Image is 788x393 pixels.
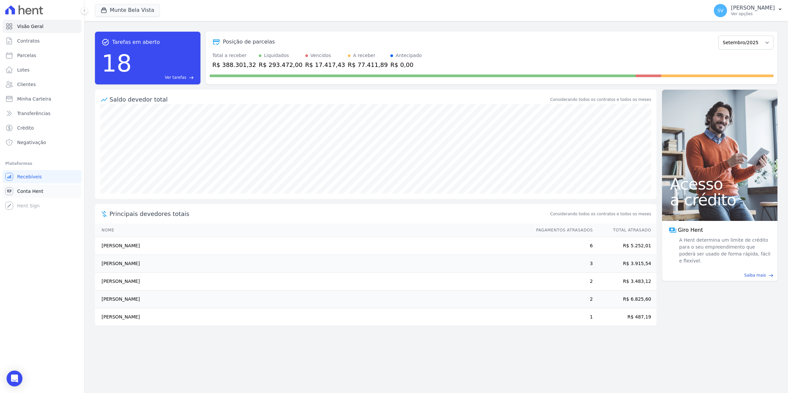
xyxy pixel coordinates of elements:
[102,38,109,46] span: task_alt
[670,176,770,192] span: Acesso
[3,49,81,62] a: Parcelas
[102,46,132,80] div: 18
[212,52,256,59] div: Total a receber
[264,52,289,59] div: Liquidados
[95,4,160,16] button: Munte Bela Vista
[3,63,81,76] a: Lotes
[95,273,530,290] td: [PERSON_NAME]
[17,110,50,117] span: Transferências
[3,136,81,149] a: Negativação
[731,5,775,11] p: [PERSON_NAME]
[530,308,593,326] td: 1
[17,139,46,146] span: Negativação
[530,290,593,308] td: 2
[17,38,40,44] span: Contratos
[3,185,81,198] a: Conta Hent
[3,34,81,47] a: Contratos
[17,96,51,102] span: Minha Carteira
[593,224,656,237] th: Total Atrasado
[189,75,194,80] span: east
[550,97,651,103] div: Considerando todos os contratos e todos os meses
[678,237,771,264] span: A Hent determina um limite de crédito para o seu empreendimento que poderá ser usado de forma ráp...
[731,11,775,16] p: Ver opções
[17,173,42,180] span: Recebíveis
[112,38,160,46] span: Tarefas em aberto
[95,224,530,237] th: Nome
[593,290,656,308] td: R$ 6.825,60
[3,78,81,91] a: Clientes
[3,20,81,33] a: Visão Geral
[109,209,549,218] span: Principais devedores totais
[305,60,345,69] div: R$ 17.417,43
[717,8,723,13] span: SV
[593,308,656,326] td: R$ 487,19
[95,255,530,273] td: [PERSON_NAME]
[530,237,593,255] td: 6
[390,60,422,69] div: R$ 0,00
[530,273,593,290] td: 2
[3,121,81,135] a: Crédito
[165,75,186,80] span: Ver tarefas
[17,52,36,59] span: Parcelas
[709,1,788,20] button: SV [PERSON_NAME] Ver opções
[7,371,22,386] div: Open Intercom Messenger
[95,290,530,308] td: [PERSON_NAME]
[95,308,530,326] td: [PERSON_NAME]
[311,52,331,59] div: Vencidos
[769,273,773,278] span: east
[593,237,656,255] td: R$ 5.252,01
[593,273,656,290] td: R$ 3.483,12
[17,125,34,131] span: Crédito
[530,255,593,273] td: 3
[670,192,770,208] span: a crédito
[550,211,651,217] span: Considerando todos os contratos e todos os meses
[212,60,256,69] div: R$ 388.301,32
[348,60,388,69] div: R$ 77.411,89
[530,224,593,237] th: Pagamentos Atrasados
[396,52,422,59] div: Antecipado
[259,60,303,69] div: R$ 293.472,00
[5,160,79,167] div: Plataformas
[109,95,549,104] div: Saldo devedor total
[223,38,275,46] div: Posição de parcelas
[17,67,30,73] span: Lotes
[678,226,703,234] span: Giro Hent
[3,92,81,106] a: Minha Carteira
[3,170,81,183] a: Recebíveis
[744,272,766,278] span: Saiba mais
[353,52,376,59] div: A receber
[135,75,194,80] a: Ver tarefas east
[17,81,36,88] span: Clientes
[17,23,44,30] span: Visão Geral
[593,255,656,273] td: R$ 3.915,54
[95,237,530,255] td: [PERSON_NAME]
[3,107,81,120] a: Transferências
[17,188,43,195] span: Conta Hent
[666,272,773,278] a: Saiba mais east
